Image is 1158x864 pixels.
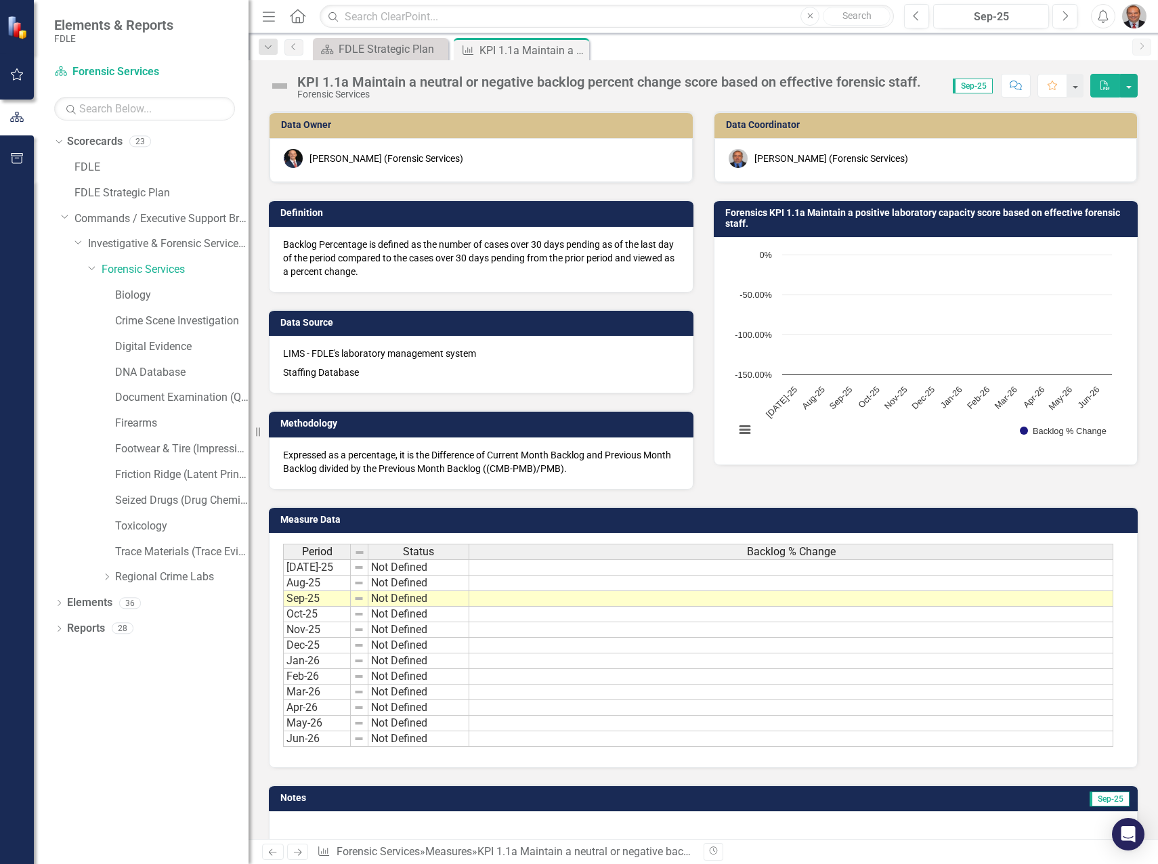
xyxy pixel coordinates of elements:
[353,578,364,588] img: 8DAGhfEEPCf229AAAAAElFTkSuQmCC
[280,318,687,328] h3: Data Source
[747,546,836,558] span: Backlog % Change
[283,638,351,653] td: Dec-25
[339,41,445,58] div: FDLE Strategic Plan
[115,365,249,381] a: DNA Database
[800,385,827,412] text: Aug-25
[115,288,249,303] a: Biology
[309,152,463,165] div: [PERSON_NAME] (Forensic Services)
[283,448,679,475] p: Expressed as a percentage, it is the Difference of Current Month Backlog and Previous Month Backl...
[1122,4,1146,28] img: Chris Carney
[119,597,141,609] div: 36
[353,562,364,573] img: 8DAGhfEEPCf229AAAAAElFTkSuQmCC
[115,314,249,329] a: Crime Scene Investigation
[729,149,748,168] img: Chris Hendry
[283,347,679,363] p: LIMS - FDLE's laboratory management system
[953,79,993,93] span: Sep-25
[280,418,687,429] h3: Methodology
[368,576,469,591] td: Not Defined
[67,595,112,611] a: Elements
[856,385,882,410] text: Oct-25
[74,186,249,201] a: FDLE Strategic Plan
[479,42,586,59] div: KPI 1.1a Maintain a neutral or negative backlog percent change score based on effective forensic ...
[115,390,249,406] a: Document Examination (Questioned Documents)
[115,519,249,534] a: Toxicology
[368,716,469,731] td: Not Defined
[74,211,249,227] a: Commands / Executive Support Branch
[909,385,937,412] text: Dec-25
[297,89,921,100] div: Forensic Services
[992,385,1018,411] text: Mar-26
[354,547,365,558] img: 8DAGhfEEPCf229AAAAAElFTkSuQmCC
[67,134,123,150] a: Scorecards
[368,685,469,700] td: Not Defined
[7,16,30,39] img: ClearPoint Strategy
[54,17,173,33] span: Elements & Reports
[317,844,693,860] div: » »
[735,420,754,439] button: View chart menu, Chart
[281,120,686,130] h3: Data Owner
[88,236,249,252] a: Investigative & Forensic Services Command
[353,640,364,651] img: 8DAGhfEEPCf229AAAAAElFTkSuQmCC
[284,149,303,168] img: Jason Bundy
[368,638,469,653] td: Not Defined
[115,544,249,560] a: Trace Materials (Trace Evidence)
[425,845,472,858] a: Measures
[280,793,607,803] h3: Notes
[54,97,235,121] input: Search Below...
[337,845,420,858] a: Forensic Services
[67,621,105,636] a: Reports
[477,845,968,858] div: KPI 1.1a Maintain a neutral or negative backlog percent change score based on effective forensic ...
[283,363,679,379] p: Staffing Database
[283,559,351,576] td: [DATE]-25
[283,716,351,731] td: May-26
[735,370,772,380] text: -150.00%
[353,593,364,604] img: 8DAGhfEEPCf229AAAAAElFTkSuQmCC
[283,607,351,622] td: Oct-25
[283,576,351,591] td: Aug-25
[280,515,1131,525] h3: Measure Data
[368,607,469,622] td: Not Defined
[368,653,469,669] td: Not Defined
[1075,385,1101,410] text: Jun-26
[54,33,173,44] small: FDLE
[1020,426,1107,436] button: Show Backlog % Change
[353,718,364,729] img: 8DAGhfEEPCf229AAAAAElFTkSuQmCC
[115,416,249,431] a: Firearms
[764,385,799,420] text: [DATE]-25
[353,609,364,620] img: 8DAGhfEEPCf229AAAAAElFTkSuQmCC
[754,152,908,165] div: [PERSON_NAME] (Forensic Services)
[368,731,469,747] td: Not Defined
[725,208,1132,229] h3: Forensics KPI 1.1a Maintain a positive laboratory capacity score based on effective forensic staff.
[368,700,469,716] td: Not Defined
[115,339,249,355] a: Digital Evidence
[283,238,679,278] p: Backlog Percentage is defined as the number of cases over 30 days pending as of the last day of t...
[54,64,223,80] a: Forensic Services
[1021,385,1046,410] text: Apr-26
[933,4,1049,28] button: Sep-25
[283,700,351,716] td: Apr-26
[1112,818,1144,850] div: Open Intercom Messenger
[728,248,1124,451] div: Chart. Highcharts interactive chart.
[269,75,291,97] img: Not Defined
[353,655,364,666] img: 8DAGhfEEPCf229AAAAAElFTkSuQmCC
[403,546,434,558] span: Status
[283,731,351,747] td: Jun-26
[74,160,249,175] a: FDLE
[353,624,364,635] img: 8DAGhfEEPCf229AAAAAElFTkSuQmCC
[283,653,351,669] td: Jan-26
[353,702,364,713] img: 8DAGhfEEPCf229AAAAAElFTkSuQmCC
[283,622,351,638] td: Nov-25
[320,5,894,28] input: Search ClearPoint...
[965,385,991,411] text: Feb-26
[368,622,469,638] td: Not Defined
[938,9,1044,25] div: Sep-25
[353,687,364,697] img: 8DAGhfEEPCf229AAAAAElFTkSuQmCC
[827,385,854,412] text: Sep-25
[842,10,872,21] span: Search
[115,467,249,483] a: Friction Ridge (Latent Prints)
[1090,792,1130,806] span: Sep-25
[102,262,249,278] a: Forensic Services
[283,685,351,700] td: Mar-26
[129,136,151,148] div: 23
